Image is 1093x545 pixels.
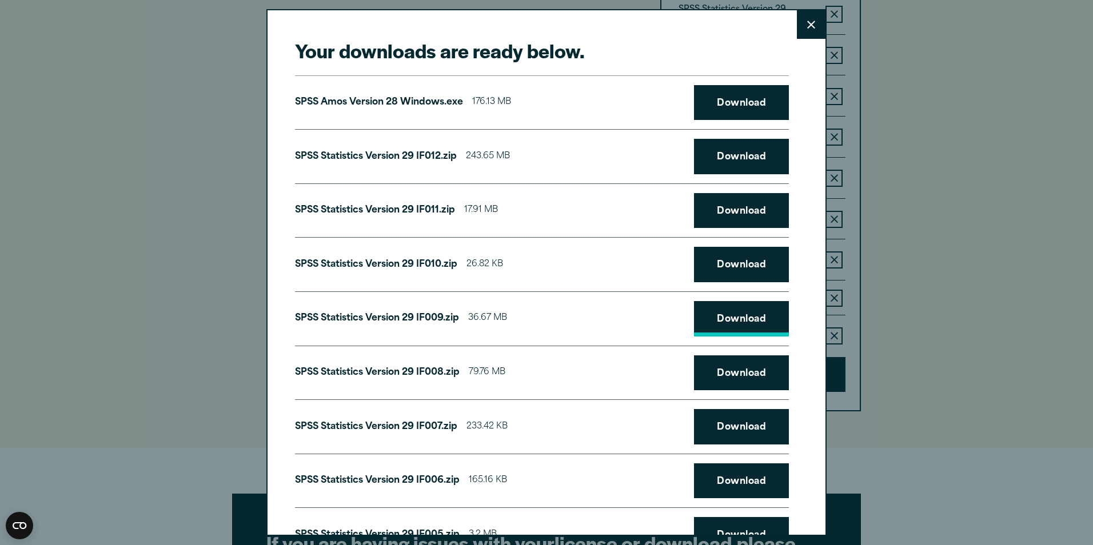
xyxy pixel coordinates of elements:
[694,409,789,444] a: Download
[295,364,460,381] p: SPSS Statistics Version 29 IF008.zip
[466,149,510,165] span: 243.65 MB
[6,512,33,539] svg: CookieBot Widget Icon
[694,193,789,229] a: Download
[694,463,789,499] a: Download
[694,139,789,174] a: Download
[6,512,33,539] button: Open CMP widget
[694,355,789,391] a: Download
[6,512,33,539] div: CookieBot Widget Contents
[472,94,511,111] span: 176.13 MB
[466,419,508,435] span: 233.42 KB
[469,527,497,543] span: 3.2 MB
[694,301,789,336] a: Download
[295,38,789,63] h2: Your downloads are ready below.
[295,527,460,543] p: SPSS Statistics Version 29 IF005.zip
[469,472,507,489] span: 165.16 KB
[469,364,505,381] span: 79.76 MB
[468,310,507,327] span: 36.67 MB
[295,202,455,219] p: SPSS Statistics Version 29 IF011.zip
[464,202,498,219] span: 17.91 MB
[295,472,460,489] p: SPSS Statistics Version 29 IF006.zip
[694,247,789,282] a: Download
[466,257,503,273] span: 26.82 KB
[295,94,463,111] p: SPSS Amos Version 28 Windows.exe
[295,419,457,435] p: SPSS Statistics Version 29 IF007.zip
[295,257,457,273] p: SPSS Statistics Version 29 IF010.zip
[694,85,789,121] a: Download
[295,149,457,165] p: SPSS Statistics Version 29 IF012.zip
[295,310,459,327] p: SPSS Statistics Version 29 IF009.zip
